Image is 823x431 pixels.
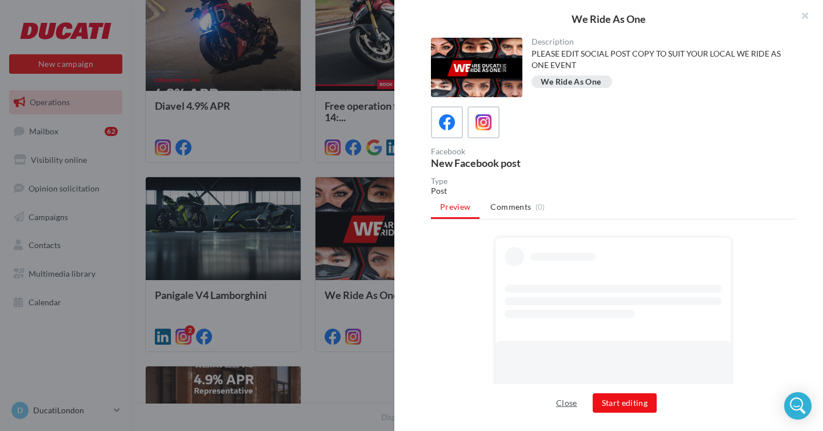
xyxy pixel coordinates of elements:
[541,78,601,86] div: We Ride As One
[431,185,796,197] div: Post
[490,201,531,213] span: Comments
[552,396,582,410] button: Close
[536,202,545,211] span: (0)
[431,177,796,185] div: Type
[784,392,812,420] div: Open Intercom Messenger
[413,14,805,24] div: We Ride As One
[593,393,657,413] button: Start editing
[532,38,787,46] div: Description
[532,48,787,71] div: PLEASE EDIT SOCIAL POST COPY TO SUIT YOUR LOCAL WE RIDE AS ONE EVENT
[431,158,609,168] div: New Facebook post
[431,147,609,155] div: Facebook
